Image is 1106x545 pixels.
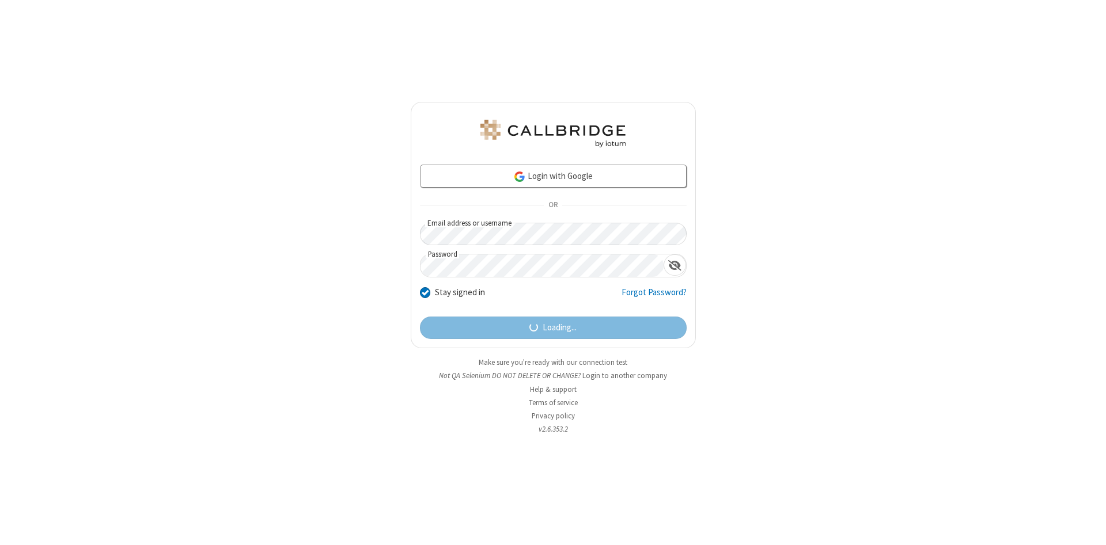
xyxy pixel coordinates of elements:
input: Password [421,254,664,277]
li: v2.6.353.2 [411,424,696,435]
div: Show password [664,254,686,276]
a: Help & support [530,384,577,394]
button: Login to another company [582,370,667,381]
img: google-icon.png [513,170,526,183]
a: Privacy policy [532,411,575,421]
a: Forgot Password? [622,286,687,308]
li: Not QA Selenium DO NOT DELETE OR CHANGE? [411,370,696,381]
span: Loading... [543,321,577,334]
label: Stay signed in [435,286,485,299]
input: Email address or username [420,223,687,245]
a: Terms of service [529,398,578,407]
span: OR [544,197,562,214]
img: QA Selenium DO NOT DELETE OR CHANGE [478,120,628,147]
a: Make sure you're ready with our connection test [479,357,627,367]
a: Login with Google [420,165,687,188]
button: Loading... [420,317,687,340]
